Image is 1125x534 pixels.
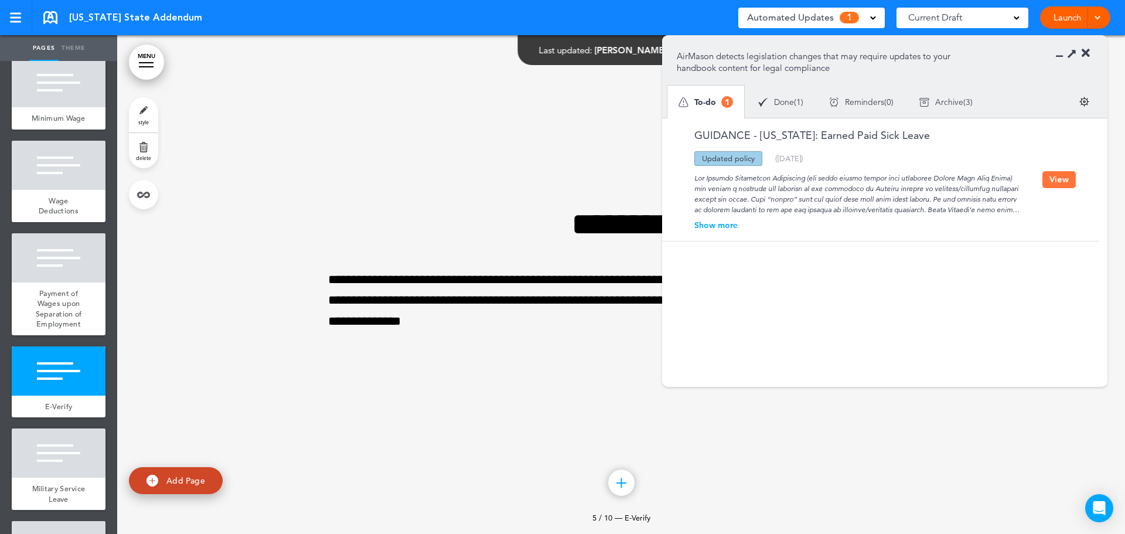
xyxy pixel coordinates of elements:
[778,154,801,163] span: [DATE]
[69,11,202,24] span: [US_STATE] State Addendum
[59,35,88,61] a: Theme
[1042,171,1076,188] button: View
[136,154,151,161] span: delete
[829,97,839,107] img: apu_icons_remind.svg
[816,87,906,118] div: ( )
[595,45,667,56] span: [PERSON_NAME]
[129,467,223,495] a: Add Page
[146,475,158,487] img: add.svg
[129,45,164,80] a: MENU
[758,97,768,107] img: apu_icons_done.svg
[677,166,1042,215] div: Lor Ipsumdo Sitametcon Adipiscing (eli seddo eiusmo tempor inci utlaboree Dolore Magn Aliq Enima)...
[539,45,592,56] span: Last updated:
[966,98,970,106] span: 3
[796,98,801,106] span: 1
[775,155,803,162] div: ( )
[694,98,716,106] span: To-do
[32,484,86,504] span: Military Service Leave
[45,402,72,411] span: E-Verify
[774,98,794,106] span: Done
[129,133,158,168] a: delete
[721,96,733,108] span: 1
[138,118,149,125] span: style
[12,283,105,335] a: Payment of Wages upon Separation of Employment
[12,478,105,510] a: Military Service Leave
[745,87,816,118] div: ( )
[677,130,930,141] a: GUIDANCE - [US_STATE]: Earned Paid Sick Leave
[539,46,704,55] div: —
[679,97,688,107] img: apu_icons_todo.svg
[39,196,79,216] span: Wage Deductions
[677,221,1042,229] div: Show more
[906,87,986,118] div: ( )
[129,97,158,132] a: style
[919,97,929,107] img: apu_icons_archive.svg
[694,151,762,166] div: Updated policy
[1079,97,1089,107] img: settings.svg
[615,513,622,522] span: —
[166,475,205,486] span: Add Page
[12,107,105,130] a: Minimum Wage
[1049,6,1086,29] a: Launch
[36,288,82,329] span: Payment of Wages upon Separation of Employment
[840,12,859,23] span: 1
[1085,494,1113,522] div: Open Intercom Messenger
[908,9,962,26] span: Current Draft
[12,396,105,418] a: E-Verify
[935,98,963,106] span: Archive
[32,113,86,123] span: Minimum Wage
[12,190,105,222] a: Wage Deductions
[592,513,612,522] span: 5 / 10
[887,98,891,106] span: 0
[677,50,968,74] p: AirMason detects legislation changes that may require updates to your handbook content for legal ...
[747,9,834,26] span: Automated Updates
[29,35,59,61] a: Pages
[625,513,650,522] span: E-Verify
[845,98,884,106] span: Reminders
